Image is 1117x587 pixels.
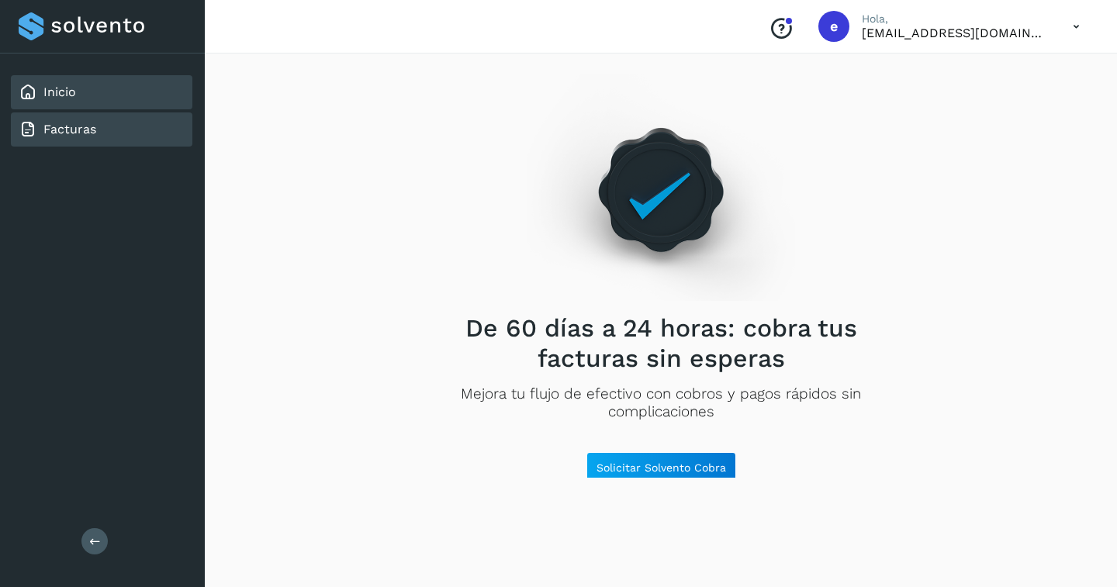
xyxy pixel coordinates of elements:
[862,12,1048,26] p: Hola,
[440,313,882,373] h2: De 60 días a 24 horas: cobra tus facturas sin esperas
[862,26,1048,40] p: ejecutivo1@grupocvs.com.mx
[597,462,726,473] span: Solicitar Solvento Cobra
[527,74,795,301] img: Empty state image
[43,85,76,99] a: Inicio
[11,75,192,109] div: Inicio
[586,452,736,483] button: Solicitar Solvento Cobra
[43,122,96,136] a: Facturas
[11,112,192,147] div: Facturas
[440,385,882,421] p: Mejora tu flujo de efectivo con cobros y pagos rápidos sin complicaciones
